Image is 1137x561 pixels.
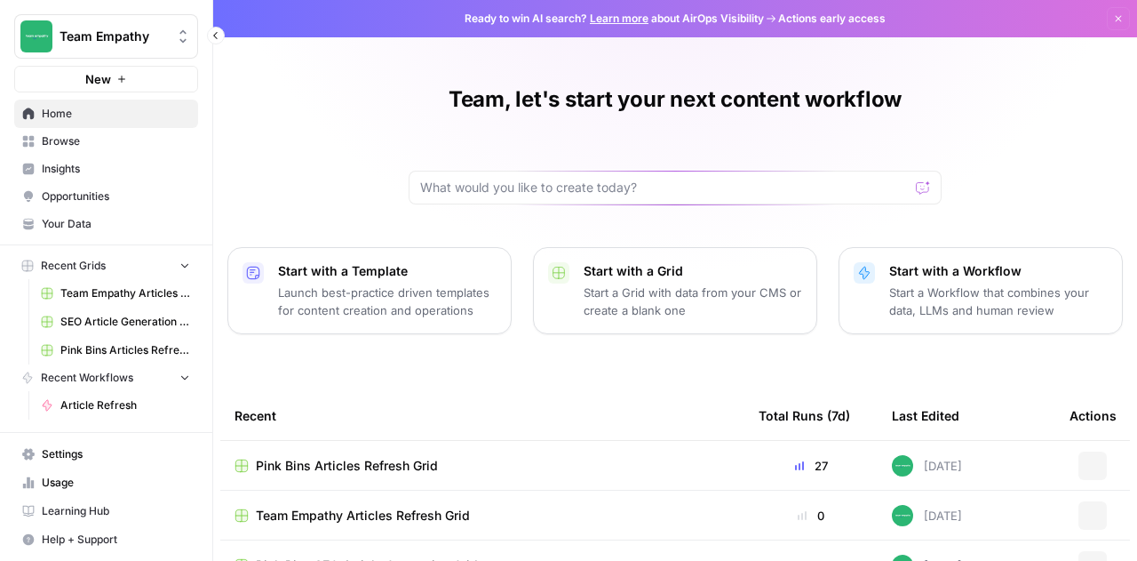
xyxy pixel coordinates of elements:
[227,247,512,334] button: Start with a TemplateLaunch best-practice driven templates for content creation and operations
[33,308,198,336] a: SEO Article Generation Grid - Uncharted Influencer Agency
[60,28,167,45] span: Team Empathy
[892,391,959,440] div: Last Edited
[889,262,1108,280] p: Start with a Workflow
[759,507,863,525] div: 0
[584,284,802,319] p: Start a Grid with data from your CMS or create a blank one
[14,100,198,128] a: Home
[278,284,497,319] p: Launch best-practice driven templates for content creation and operations
[33,391,198,420] a: Article Refresh
[42,161,190,177] span: Insights
[256,507,470,525] span: Team Empathy Articles Refresh Grid
[759,391,850,440] div: Total Runs (7d)
[778,11,886,27] span: Actions early access
[533,247,817,334] button: Start with a GridStart a Grid with data from your CMS or create a blank one
[759,457,863,475] div: 27
[14,182,198,211] a: Opportunities
[256,457,438,475] span: Pink Bins Articles Refresh Grid
[60,342,190,358] span: Pink Bins Articles Refresh Grid
[235,391,730,440] div: Recent
[42,503,190,519] span: Learning Hub
[14,210,198,238] a: Your Data
[42,133,190,149] span: Browse
[14,525,198,554] button: Help + Support
[839,247,1123,334] button: Start with a WorkflowStart a Workflow that combines your data, LLMs and human review
[42,475,190,491] span: Usage
[14,365,198,391] button: Recent Workflows
[235,457,730,475] a: Pink Bins Articles Refresh Grid
[14,155,198,183] a: Insights
[14,127,198,156] a: Browse
[42,106,190,122] span: Home
[42,188,190,204] span: Opportunities
[278,262,497,280] p: Start with a Template
[14,14,198,59] button: Workspace: Team Empathy
[14,497,198,525] a: Learning Hub
[42,532,190,548] span: Help + Support
[60,397,190,413] span: Article Refresh
[14,469,198,497] a: Usage
[85,70,111,88] span: New
[420,179,909,196] input: What would you like to create today?
[1069,391,1117,440] div: Actions
[235,507,730,525] a: Team Empathy Articles Refresh Grid
[42,216,190,232] span: Your Data
[449,85,902,114] h1: Team, let's start your next content workflow
[42,446,190,462] span: Settings
[41,370,133,386] span: Recent Workflows
[14,252,198,279] button: Recent Grids
[465,11,764,27] span: Ready to win AI search? about AirOps Visibility
[14,440,198,469] a: Settings
[60,285,190,301] span: Team Empathy Articles Refresh Grid
[33,279,198,308] a: Team Empathy Articles Refresh Grid
[892,455,962,477] div: [DATE]
[892,455,913,477] img: wwg0kvabo36enf59sssm51gfoc5r
[20,20,52,52] img: Team Empathy Logo
[60,314,190,330] span: SEO Article Generation Grid - Uncharted Influencer Agency
[41,258,106,274] span: Recent Grids
[892,505,962,526] div: [DATE]
[14,66,198,92] button: New
[33,336,198,365] a: Pink Bins Articles Refresh Grid
[892,505,913,526] img: wwg0kvabo36enf59sssm51gfoc5r
[590,12,648,25] a: Learn more
[584,262,802,280] p: Start with a Grid
[889,284,1108,319] p: Start a Workflow that combines your data, LLMs and human review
